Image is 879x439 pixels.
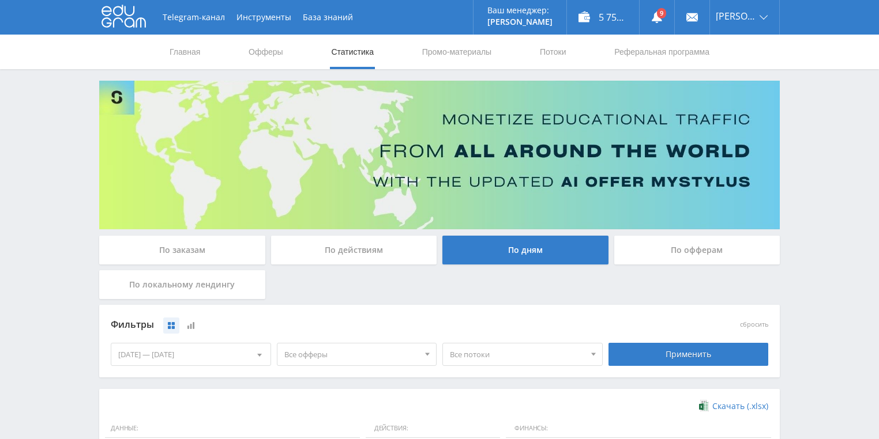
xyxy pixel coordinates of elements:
[539,35,568,69] a: Потоки
[740,321,768,328] button: сбросить
[699,400,709,411] img: xlsx
[716,12,756,21] span: [PERSON_NAME]
[168,35,201,69] a: Главная
[506,419,771,438] span: Финансы:
[99,236,265,264] div: По заказам
[421,35,493,69] a: Промо-материалы
[366,419,500,438] span: Действия:
[442,236,608,264] div: По дням
[608,343,769,366] div: Применить
[699,400,768,412] a: Скачать (.xlsx)
[614,236,780,264] div: По офферам
[271,236,437,264] div: По действиям
[247,35,284,69] a: Офферы
[613,35,711,69] a: Реферальная программа
[712,402,768,411] span: Скачать (.xlsx)
[330,35,375,69] a: Статистика
[450,343,585,365] span: Все потоки
[111,343,271,365] div: [DATE] — [DATE]
[99,81,780,229] img: Banner
[105,419,360,438] span: Данные:
[284,343,419,365] span: Все офферы
[111,316,603,334] div: Фильтры
[99,270,265,299] div: По локальному лендингу
[487,17,553,27] p: [PERSON_NAME]
[487,6,553,15] p: Ваш менеджер:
